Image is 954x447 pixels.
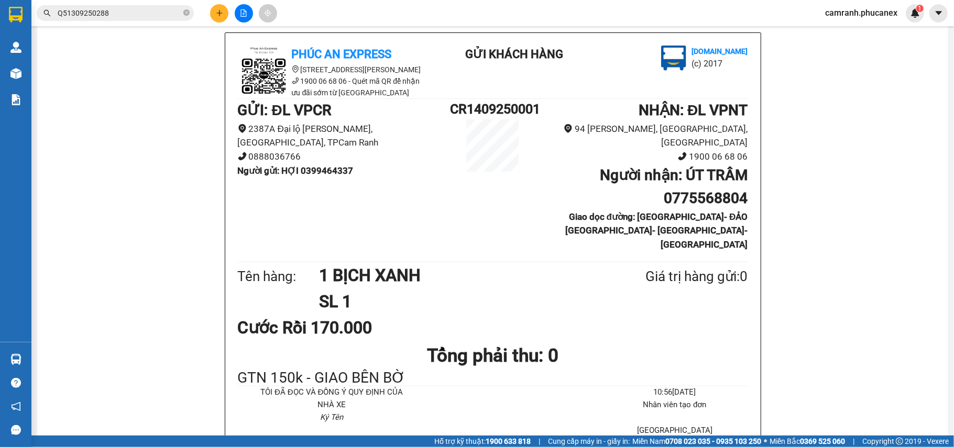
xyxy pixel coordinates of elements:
h1: 1 BỊCH XANH [319,262,595,288]
button: caret-down [929,4,948,23]
span: copyright [896,438,903,445]
button: file-add [235,4,253,23]
span: plus [216,9,223,17]
span: environment [292,65,299,73]
li: 1900 06 68 06 [535,150,748,164]
span: phone [238,152,247,161]
h1: SL 1 [319,288,595,315]
img: warehouse-icon [10,68,21,79]
b: NHẬN : ĐL VPNT [639,102,748,119]
b: Người gửi : HỢI 0399464337 [238,165,354,176]
span: close-circle [183,8,190,18]
b: Phúc An Express [292,48,392,61]
strong: 0369 525 060 [800,437,845,445]
span: environment [564,124,573,133]
span: | [539,435,540,447]
img: logo.jpg [238,46,290,98]
li: 1900 06 68 06 - Quét mã QR để nhận ưu đãi sớm từ [GEOGRAPHIC_DATA] [238,75,426,98]
span: phone [292,77,299,84]
span: Miền Nam [632,435,761,447]
li: Nhân viên tạo đơn [601,399,748,411]
li: 2387A Đại lộ [PERSON_NAME], [GEOGRAPHIC_DATA], TPCam Ranh [238,122,451,150]
span: camranh.phucanex [817,6,906,19]
strong: 0708 023 035 - 0935 103 250 [665,437,761,445]
b: GỬI : ĐL VPCR [238,102,332,119]
li: TÔI ĐÃ ĐỌC VÀ ĐỒNG Ý QUY ĐỊNH CỦA NHÀ XE [259,386,405,411]
h1: CR1409250001 [450,99,535,119]
li: [GEOGRAPHIC_DATA] [601,424,748,437]
span: aim [264,9,271,17]
img: solution-icon [10,94,21,105]
span: 1 [918,5,922,12]
img: logo.jpg [661,46,686,71]
strong: 1900 633 818 [486,437,531,445]
span: environment [238,124,247,133]
b: Người nhận : ÚT TRÂM 0775568804 [600,166,748,207]
i: Ký Tên [320,412,343,422]
span: close-circle [183,9,190,16]
li: 94 [PERSON_NAME], [GEOGRAPHIC_DATA], [GEOGRAPHIC_DATA] [535,122,748,150]
button: aim [259,4,277,23]
span: phone [678,152,687,161]
span: caret-down [934,8,944,18]
b: Giao dọc đường: [GEOGRAPHIC_DATA]- ĐẢO [GEOGRAPHIC_DATA]- [GEOGRAPHIC_DATA]-[GEOGRAPHIC_DATA] [565,211,748,250]
div: Giá trị hàng gửi: 0 [595,266,748,287]
span: Hỗ trợ kỹ thuật: [434,435,531,447]
li: [STREET_ADDRESS][PERSON_NAME] [238,64,426,75]
img: icon-new-feature [911,8,920,18]
span: message [11,425,21,435]
button: plus [210,4,228,23]
input: Tìm tên, số ĐT hoặc mã đơn [58,7,181,19]
li: 10:56[DATE] [601,386,748,399]
span: ⚪️ [764,439,767,443]
b: Gửi khách hàng [465,48,563,61]
span: search [43,9,51,17]
div: GTN 150k - GIAO BÊN BỜ [238,370,748,386]
span: file-add [240,9,247,17]
div: Cước Rồi 170.000 [238,315,406,341]
b: [DOMAIN_NAME] [692,47,748,55]
span: Cung cấp máy in - giấy in: [548,435,630,447]
li: (c) 2017 [692,57,748,70]
span: question-circle [11,378,21,388]
img: warehouse-icon [10,354,21,365]
h1: Tổng phải thu: 0 [238,341,748,370]
span: notification [11,401,21,411]
sup: 1 [916,5,924,12]
li: 0888036766 [238,150,451,164]
span: Miền Bắc [770,435,845,447]
span: | [853,435,854,447]
img: warehouse-icon [10,42,21,53]
img: logo-vxr [9,7,23,23]
div: Tên hàng: [238,266,320,287]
